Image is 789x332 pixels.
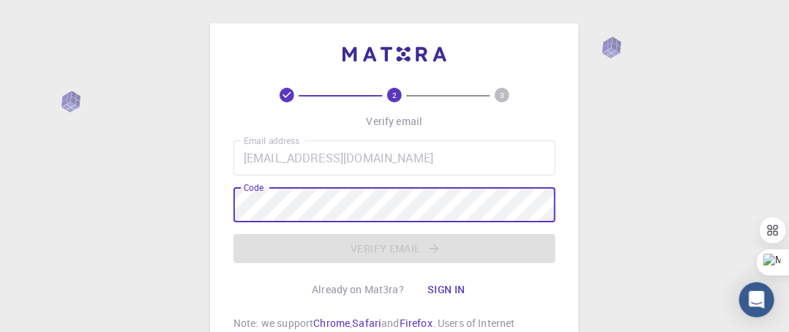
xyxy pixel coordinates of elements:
text: 2 [392,90,397,100]
label: Email address [244,135,299,147]
a: Chrome [313,316,350,330]
p: Verify email [367,114,423,129]
text: 3 [500,90,504,100]
label: Code [244,181,263,194]
button: Sign in [416,275,477,304]
a: Firefox [400,316,433,330]
div: Open Intercom Messenger [739,282,774,317]
p: Already on Mat3ra? [312,282,404,297]
a: Safari [352,316,381,330]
